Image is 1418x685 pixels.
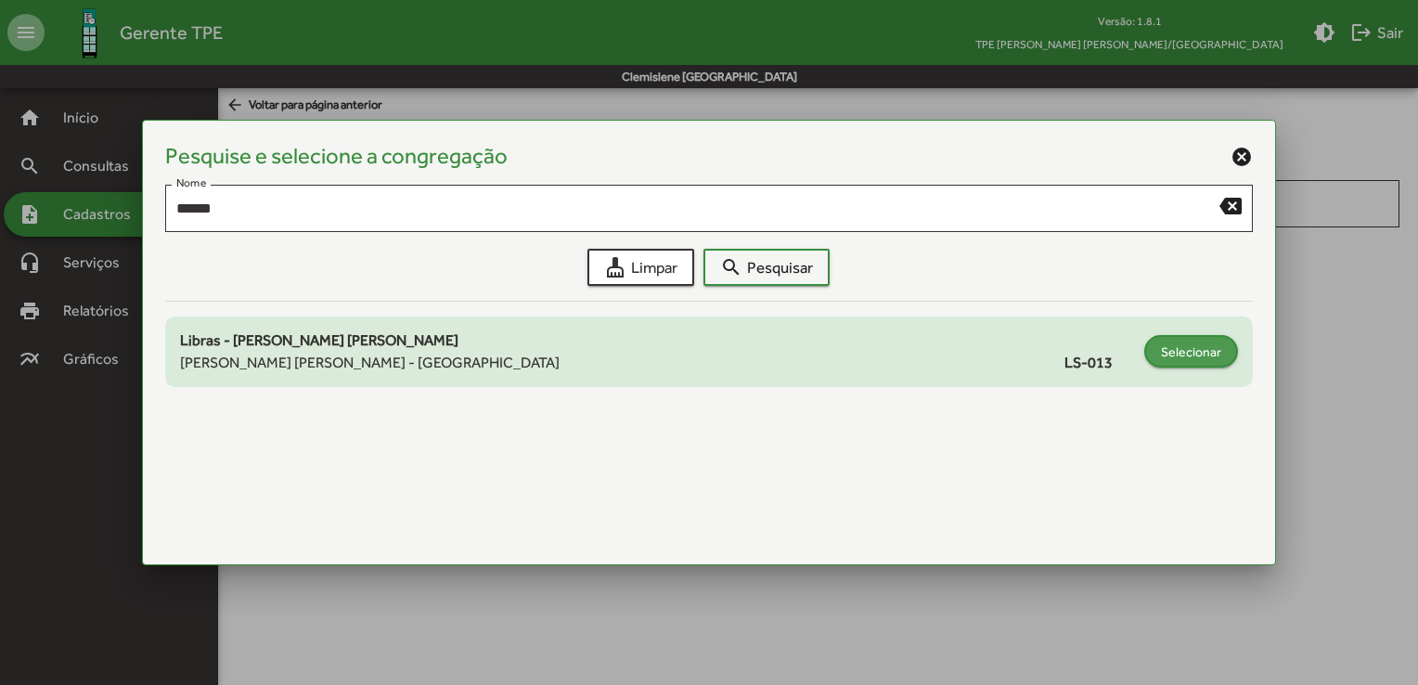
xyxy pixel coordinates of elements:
span: Pesquisar [720,251,813,284]
button: Selecionar [1144,335,1238,368]
button: Limpar [587,249,694,286]
span: Limpar [604,251,677,284]
mat-icon: search [720,256,742,278]
h4: Pesquise e selecione a congregação [165,143,508,170]
mat-icon: cancel [1231,146,1253,168]
mat-icon: cleaning_services [604,256,626,278]
mat-icon: backspace [1219,194,1242,216]
span: Libras - [PERSON_NAME] [PERSON_NAME] [180,331,458,349]
span: Selecionar [1161,335,1221,368]
button: Pesquisar [703,249,830,286]
span: [PERSON_NAME] [PERSON_NAME] - [GEOGRAPHIC_DATA] [180,352,560,374]
span: LS-013 [1064,352,1135,374]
